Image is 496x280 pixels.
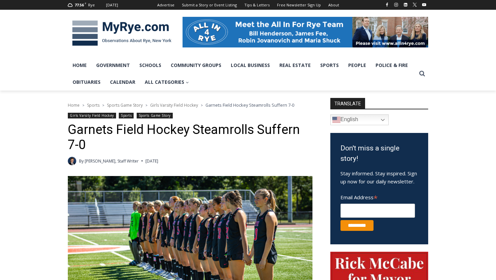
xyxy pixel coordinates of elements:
img: en [332,116,340,124]
a: People [343,57,371,74]
a: Sports [315,57,343,74]
nav: Primary Navigation [68,57,416,91]
a: Schools [135,57,166,74]
div: Rye [88,2,95,8]
a: Police & Fire [371,57,413,74]
label: Email Address [340,190,415,203]
a: Government [91,57,135,74]
a: Sports Game Story [107,102,143,108]
span: > [145,103,147,108]
span: Garnets Field Hockey Steamrolls Suffern 7-0 [205,102,294,108]
strong: TRANSLATE [330,98,365,109]
span: F [85,1,86,5]
a: Sports Game Story [137,113,173,118]
time: [DATE] [145,158,158,164]
img: Charlie Morris headshot PROFESSIONAL HEADSHOT [68,157,76,165]
a: Sports [87,102,100,108]
a: All Categories [140,74,194,91]
a: Girls Varsity Field Hockey [150,102,198,108]
a: [PERSON_NAME], Staff Writer [85,158,139,164]
a: Real Estate [275,57,315,74]
a: X [411,1,419,9]
nav: Breadcrumbs [68,102,312,108]
img: MyRye.com [68,16,176,51]
a: English [330,114,389,125]
a: Author image [68,157,76,165]
a: Local Business [226,57,275,74]
a: Community Groups [166,57,226,74]
a: YouTube [420,1,428,9]
a: Home [68,102,80,108]
span: 77.56 [75,2,84,7]
h1: Garnets Field Hockey Steamrolls Suffern 7-0 [68,122,312,153]
a: Girls Varsity Field Hockey [68,113,116,118]
h3: Don't miss a single story! [340,143,418,164]
span: > [102,103,104,108]
a: Sports [119,113,134,118]
a: Home [68,57,91,74]
a: Instagram [392,1,400,9]
a: Facebook [383,1,391,9]
div: [DATE] [106,2,118,8]
p: Stay informed. Stay inspired. Sign up now for our daily newsletter. [340,169,418,185]
span: All Categories [145,78,189,86]
span: > [82,103,84,108]
a: Linkedin [402,1,410,9]
button: View Search Form [416,68,428,80]
span: By [79,158,84,164]
a: Obituaries [68,74,105,91]
a: Calendar [105,74,140,91]
img: All in for Rye [183,17,428,47]
span: > [201,103,203,108]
